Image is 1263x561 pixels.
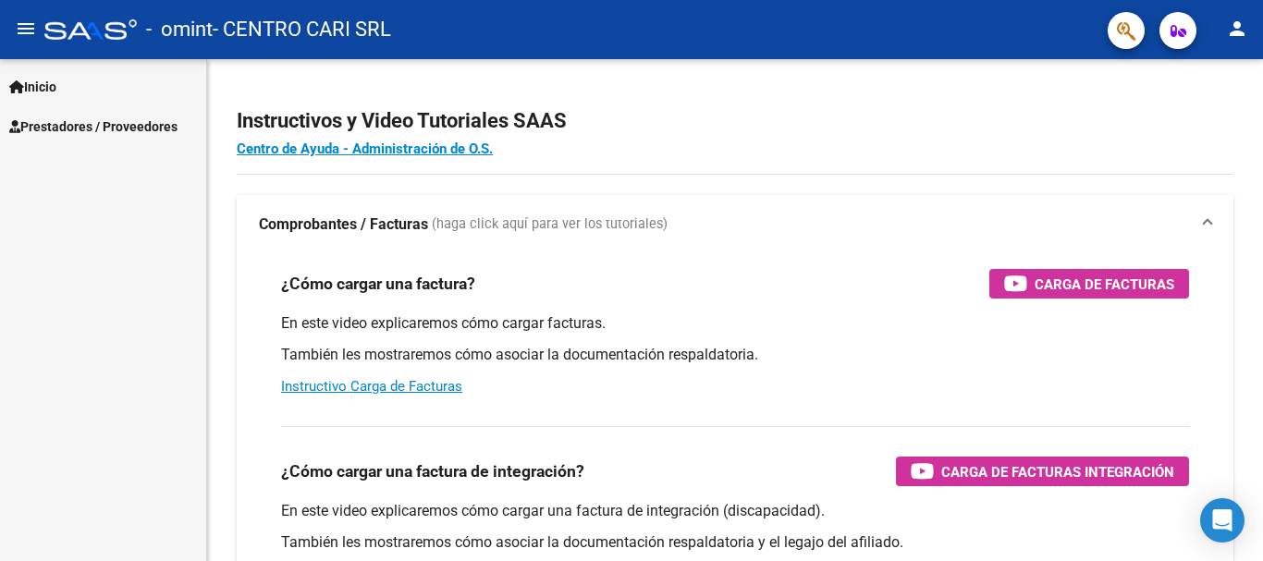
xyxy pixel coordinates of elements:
span: Prestadores / Proveedores [9,116,178,137]
p: También les mostraremos cómo asociar la documentación respaldatoria. [281,345,1189,365]
h2: Instructivos y Video Tutoriales SAAS [237,104,1233,139]
p: También les mostraremos cómo asociar la documentación respaldatoria y el legajo del afiliado. [281,532,1189,553]
h3: ¿Cómo cargar una factura de integración? [281,458,584,484]
h3: ¿Cómo cargar una factura? [281,271,475,297]
span: - CENTRO CARI SRL [213,9,391,50]
strong: Comprobantes / Facturas [259,214,428,235]
mat-icon: person [1226,18,1248,40]
mat-expansion-panel-header: Comprobantes / Facturas (haga click aquí para ver los tutoriales) [237,195,1233,254]
span: - omint [146,9,213,50]
mat-icon: menu [15,18,37,40]
a: Centro de Ayuda - Administración de O.S. [237,140,493,157]
span: (haga click aquí para ver los tutoriales) [432,214,668,235]
span: Carga de Facturas [1035,273,1174,296]
a: Instructivo Carga de Facturas [281,378,462,395]
button: Carga de Facturas Integración [896,457,1189,486]
div: Open Intercom Messenger [1200,498,1245,543]
span: Carga de Facturas Integración [941,460,1174,483]
button: Carga de Facturas [989,269,1189,299]
span: Inicio [9,77,56,97]
p: En este video explicaremos cómo cargar una factura de integración (discapacidad). [281,501,1189,521]
p: En este video explicaremos cómo cargar facturas. [281,313,1189,334]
